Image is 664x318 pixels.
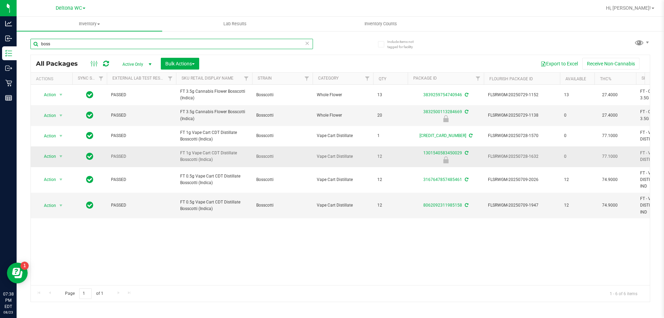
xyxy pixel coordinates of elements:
span: Action [38,152,56,161]
span: Bosscotti [256,133,308,139]
span: Lab Results [214,21,256,27]
a: Filter [165,73,176,84]
a: Package ID [413,76,437,81]
span: In Sync [86,175,93,184]
span: Vape Cart Distillate [317,202,369,209]
a: Lab Results [162,17,308,31]
span: PASSED [111,92,172,98]
span: 13 [377,92,404,98]
span: Sync from Compliance System [464,109,468,114]
span: Whole Flower [317,92,369,98]
a: Filter [301,73,313,84]
span: Vape Cart Distillate [317,176,369,183]
span: 77.1000 [599,152,621,162]
button: Receive Non-Cannabis [582,58,639,70]
iframe: Resource center [7,263,28,283]
span: Bosscotti [256,153,308,160]
a: Available [565,76,586,81]
a: 3167647857485461 [423,177,462,182]
span: 0 [564,112,590,119]
span: 20 [377,112,404,119]
span: Bosscotti [256,92,308,98]
span: FLSRWGM-20250728-1632 [488,153,556,160]
span: 13 [564,92,590,98]
input: Search Package ID, Item Name, SKU, Lot or Part Number... [30,39,313,49]
button: Bulk Actions [161,58,199,70]
a: THC% [600,76,611,81]
span: 12 [377,202,404,209]
span: FLSRWGM-20250729-1138 [488,112,556,119]
inline-svg: Retail [5,80,12,87]
span: FT 3.5g Cannabis Flower Bosscotti (Indica) [180,88,248,101]
span: 12 [377,153,404,160]
a: 3832500113284669 [423,109,462,114]
span: 27.4000 [599,110,621,120]
span: PASSED [111,133,172,139]
span: Action [38,90,56,100]
div: Newly Received [407,115,485,122]
a: Filter [472,73,484,84]
span: All Packages [36,60,85,67]
iframe: Resource center unread badge [20,262,29,270]
span: Sync from Compliance System [464,177,468,182]
span: 0 [564,133,590,139]
a: Filter [95,73,107,84]
span: Sync from Compliance System [464,151,468,155]
a: Category [318,76,339,81]
span: FLSRWGM-20250709-2026 [488,176,556,183]
span: Sync from Compliance System [468,133,472,138]
p: 08/23 [3,310,13,315]
span: PASSED [111,176,172,183]
inline-svg: Inbound [5,35,12,42]
inline-svg: Outbound [5,65,12,72]
span: FT 1g Vape Cart CDT Distillate Bosscotti (Indica) [180,150,248,163]
span: FT 0.5g Vape Cart CDT Distillate Bosscotti (Indica) [180,199,248,212]
a: Filter [362,73,373,84]
span: Bulk Actions [165,61,195,66]
button: Export to Excel [536,58,582,70]
div: Actions [36,76,70,81]
span: Page of 1 [59,288,109,299]
span: Clear [305,39,310,48]
span: PASSED [111,153,172,160]
span: FT 0.5g Vape Cart CDT Distillate Bosscotti (Indica) [180,173,248,186]
span: 12 [377,176,404,183]
p: 07:38 PM EDT [3,291,13,310]
span: In Sync [86,90,93,100]
span: FLSRWGM-20250728-1570 [488,133,556,139]
a: 3839259754740946 [423,92,462,97]
a: Qty [379,76,386,81]
span: Action [38,131,56,141]
inline-svg: Analytics [5,20,12,27]
span: 77.1000 [599,131,621,141]
span: FLSRWGM-20250709-1947 [488,202,556,209]
inline-svg: Reports [5,94,12,101]
span: In Sync [86,131,93,140]
span: Sync from Compliance System [464,92,468,97]
span: Hi, [PERSON_NAME]! [606,5,651,11]
span: 27.4000 [599,90,621,100]
a: SKU Name [642,76,662,81]
span: Bosscotti [256,202,308,209]
a: [CREDIT_CARD_NUMBER] [419,133,466,138]
span: FT 1g Vape Cart CDT Distillate Bosscotti (Indica) [180,129,248,143]
a: Inventory [17,17,162,31]
span: select [57,131,65,141]
span: FLSRWGM-20250729-1152 [488,92,556,98]
inline-svg: Inventory [5,50,12,57]
span: Vape Cart Distillate [317,133,369,139]
span: Deltona WC [56,5,82,11]
span: 12 [564,176,590,183]
a: Flourish Package ID [489,76,533,81]
span: PASSED [111,112,172,119]
span: 1 [377,133,404,139]
span: Action [38,111,56,120]
span: In Sync [86,200,93,210]
span: FT 3.5g Cannabis Flower Bosscotti (Indica) [180,109,248,122]
a: 8062092311985158 [423,203,462,208]
span: select [57,152,65,161]
span: Vape Cart Distillate [317,153,369,160]
a: Sku Retail Display Name [182,76,233,81]
span: Include items not tagged for facility [387,39,422,49]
